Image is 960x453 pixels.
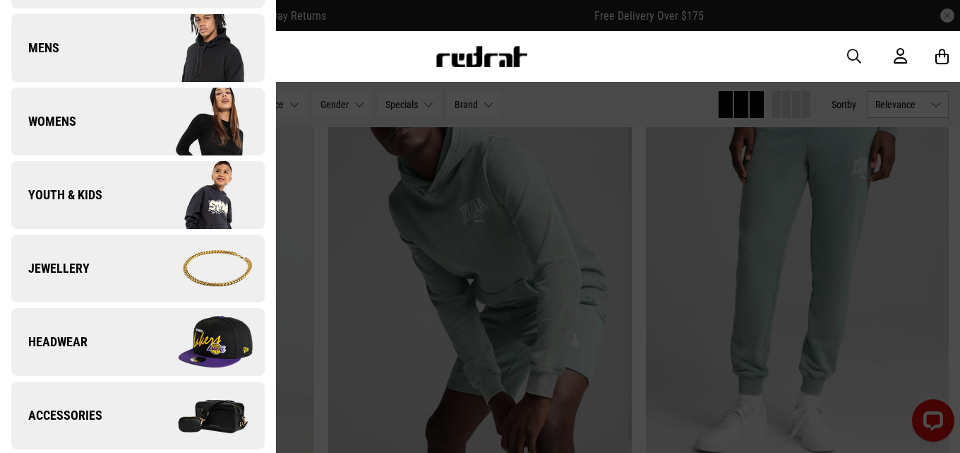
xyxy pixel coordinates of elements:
[138,307,264,377] img: Company
[11,382,265,449] a: Accessories Company
[11,161,265,229] a: Youth & Kids Company
[11,187,102,204] span: Youth & Kids
[11,334,88,351] span: Headwear
[138,13,264,83] img: Company
[138,233,264,304] img: Company
[11,260,90,277] span: Jewellery
[138,86,264,157] img: Company
[11,14,265,82] a: Mens Company
[138,160,264,230] img: Company
[11,88,265,155] a: Womens Company
[11,6,54,48] button: Open LiveChat chat widget
[11,113,76,130] span: Womens
[138,380,264,451] img: Company
[11,40,59,57] span: Mens
[11,407,102,424] span: Accessories
[11,235,265,302] a: Jewellery Company
[435,46,528,67] img: Redrat logo
[11,308,265,376] a: Headwear Company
